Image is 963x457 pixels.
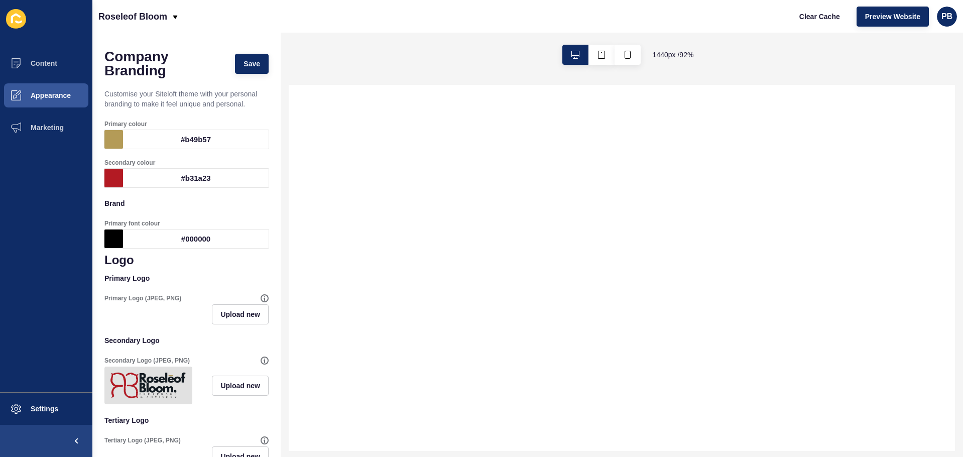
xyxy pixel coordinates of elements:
span: Upload new [220,309,260,319]
label: Primary font colour [104,219,160,227]
button: Upload new [212,376,269,396]
p: Roseleof Bloom [98,4,167,29]
p: Primary Logo [104,267,269,289]
p: Brand [104,192,269,214]
button: Preview Website [857,7,929,27]
span: 1440 px / 92 % [653,50,694,60]
button: Save [235,54,269,74]
label: Secondary Logo (JPEG, PNG) [104,357,190,365]
label: Primary Logo (JPEG, PNG) [104,294,181,302]
div: #b31a23 [123,169,269,187]
label: Tertiary Logo (JPEG, PNG) [104,436,181,444]
span: Preview Website [865,12,920,22]
h1: Logo [104,253,269,267]
button: Upload new [212,304,269,324]
span: PB [941,12,952,22]
h1: Company Branding [104,50,225,78]
label: Primary colour [104,120,147,128]
span: Upload new [220,381,260,391]
img: 13f6a70df851c83b5a7808cfb845b8eb.png [106,369,190,402]
button: Clear Cache [791,7,849,27]
p: Tertiary Logo [104,409,269,431]
label: Secondary colour [104,159,155,167]
div: #b49b57 [123,130,269,149]
p: Secondary Logo [104,329,269,352]
span: Save [244,59,260,69]
p: Customise your Siteloft theme with your personal branding to make it feel unique and personal. [104,83,269,115]
div: #000000 [123,230,269,248]
span: Clear Cache [799,12,840,22]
